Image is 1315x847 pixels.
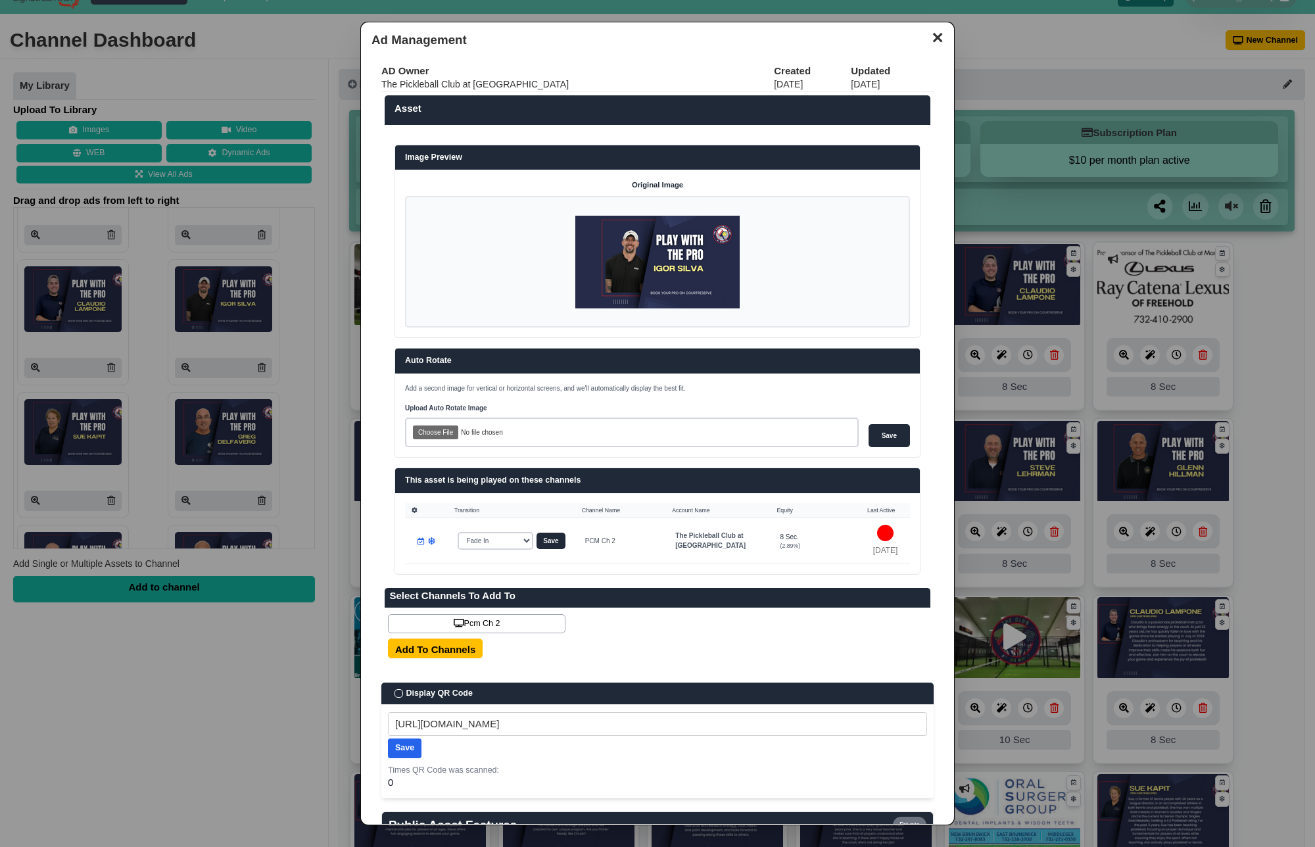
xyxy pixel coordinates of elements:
h3: Public Asset Features [389,818,517,833]
th: Equity [770,503,861,518]
td: [DATE] [774,78,851,91]
span: Display QR Code [406,688,473,700]
h3: Auto Rotate [405,355,910,367]
span: 0 [388,777,393,788]
strong: The Pickleball Club at [GEOGRAPHIC_DATA] [675,532,746,549]
h4: Original Image [405,180,910,191]
th: Updated [851,64,934,78]
h3: Ad Management [371,33,944,48]
input: Add To Channels [388,639,483,658]
p: Times QR Code was scanned: [388,765,927,777]
h3: This asset is being played on these channels [405,475,910,487]
p: Add a second image for vertical or horizontal screens, and we'll automatically display the best fit. [405,383,910,393]
label: Select Channels To Add To [390,589,926,602]
th: AD Owner [381,64,774,78]
th: Created [774,64,851,78]
input: Save [869,424,910,447]
input: Save [388,738,421,758]
label: Asset [394,102,920,115]
img: P250x250 image processing20250124 56212 166aq37 [575,216,740,308]
th: Channel Name [575,503,666,518]
label: Upload Auto Rotate Image [405,403,859,413]
td: The Pickleball Club at [GEOGRAPHIC_DATA] [381,78,774,91]
a: Pcm Ch 2 [388,614,565,634]
button: Save [537,533,565,549]
span: Private [893,817,926,833]
p: [DATE] [871,545,900,557]
div: 8 Sec. [780,532,851,542]
th: Account Name [665,503,770,518]
td: [DATE] [851,78,934,91]
th: Last Active [861,503,910,518]
div: (2.89%) [780,542,851,550]
button: ✕ [924,26,950,46]
th: Transition [448,503,575,518]
h3: Image Preview [405,152,910,164]
td: PCM Ch 2 [575,518,666,564]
